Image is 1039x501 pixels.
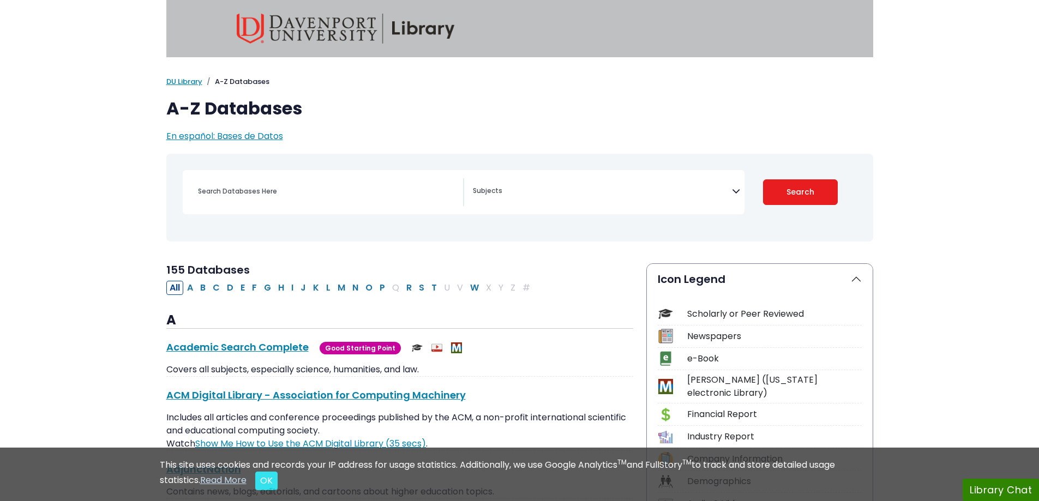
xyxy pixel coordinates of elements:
input: Search database by title or keyword [191,183,463,199]
div: Alpha-list to filter by first letter of database name [166,281,534,293]
span: 155 Databases [166,262,250,277]
button: Filter Results G [261,281,274,295]
nav: breadcrumb [166,76,873,87]
a: Link opens in new window [195,437,426,450]
div: Industry Report [687,430,862,443]
div: This site uses cookies and records your IP address for usage statistics. Additionally, we use Goo... [160,458,880,490]
img: Icon Scholarly or Peer Reviewed [658,306,673,321]
sup: TM [617,457,627,467]
button: Filter Results P [376,281,388,295]
button: Filter Results J [297,281,309,295]
span: Good Starting Point [320,342,401,354]
div: Financial Report [687,408,862,421]
button: Filter Results S [416,281,428,295]
img: Icon MeL (Michigan electronic Library) [658,379,673,394]
a: ACM Digital Library - Association for Computing Machinery [166,388,466,402]
a: Academic Search Complete [166,340,309,354]
nav: Search filters [166,154,873,242]
button: Filter Results C [209,281,223,295]
button: Filter Results H [275,281,287,295]
button: Filter Results R [403,281,415,295]
a: En español: Bases de Datos [166,130,283,142]
button: Filter Results M [334,281,349,295]
button: Library Chat [963,479,1039,501]
button: Filter Results E [237,281,248,295]
p: Covers all subjects, especially science, humanities, and law. [166,363,633,376]
h3: A [166,312,633,329]
button: Filter Results T [428,281,440,295]
li: A-Z Databases [202,76,269,87]
img: Scholarly or Peer Reviewed [412,342,423,353]
div: Scholarly or Peer Reviewed [687,307,862,321]
a: Read More [200,474,247,486]
button: Filter Results L [323,281,334,295]
h1: A-Z Databases [166,98,873,119]
button: Close [255,472,278,490]
img: MeL (Michigan electronic Library) [451,342,462,353]
button: Icon Legend [647,264,873,294]
button: Filter Results F [249,281,260,295]
button: Submit for Search Results [763,179,838,205]
img: Icon e-Book [658,351,673,366]
button: Filter Results B [197,281,209,295]
a: DU Library [166,76,202,87]
p: Includes all articles and conference proceedings published by the ACM, a non-profit international... [166,411,633,450]
img: Icon Financial Report [658,407,673,422]
button: Filter Results N [349,281,362,295]
button: Filter Results D [224,281,237,295]
button: All [166,281,183,295]
button: Filter Results I [288,281,297,295]
sup: TM [682,457,692,467]
div: [PERSON_NAME] ([US_STATE] electronic Library) [687,373,862,400]
button: Filter Results K [310,281,322,295]
div: Newspapers [687,330,862,343]
button: Filter Results W [467,281,482,295]
img: Audio & Video [431,342,442,353]
img: Icon Industry Report [658,430,673,444]
textarea: Search [473,188,732,196]
div: e-Book [687,352,862,365]
img: Icon Newspapers [658,329,673,343]
img: Davenport University Library [237,14,455,44]
button: Filter Results O [362,281,376,295]
button: Filter Results A [184,281,196,295]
